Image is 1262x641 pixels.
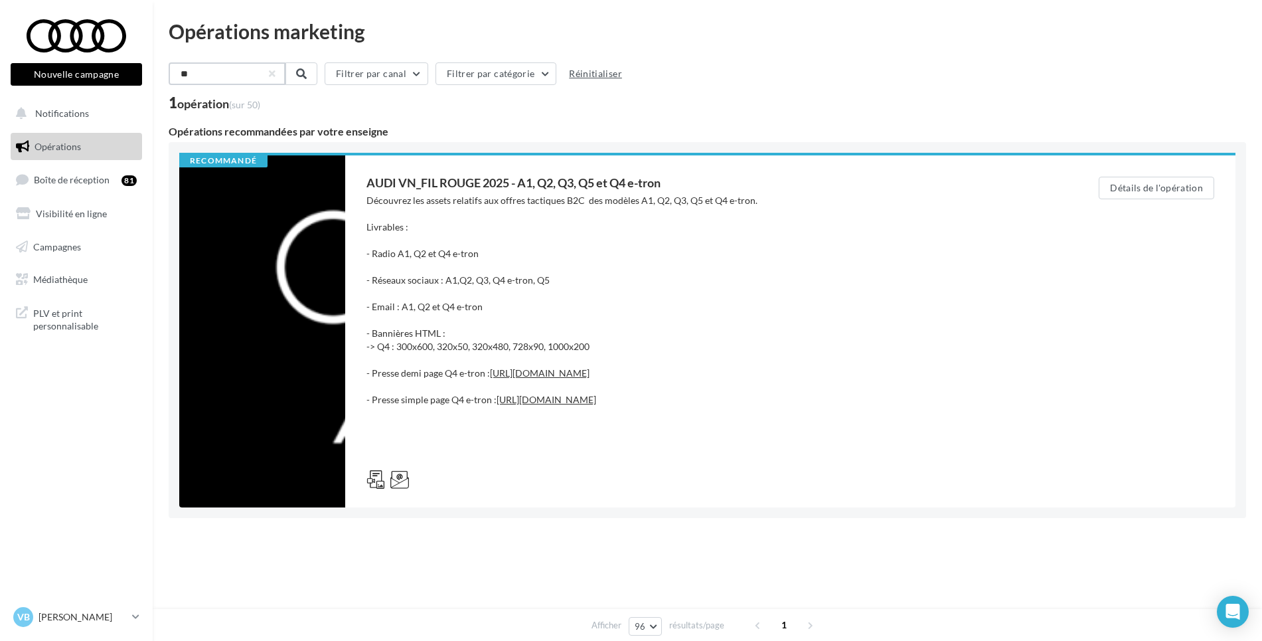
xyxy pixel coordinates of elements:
[8,165,145,194] a: Boîte de réception81
[36,208,107,219] span: Visibilité en ligne
[8,266,145,294] a: Médiathèque
[8,299,145,338] a: PLV et print personnalisable
[17,610,30,624] span: VB
[33,240,81,252] span: Campagnes
[497,394,596,405] a: [URL][DOMAIN_NAME]
[635,621,646,632] span: 96
[33,304,137,333] span: PLV et print personnalisable
[34,174,110,185] span: Boîte de réception
[177,98,260,110] div: opération
[773,614,795,636] span: 1
[325,62,428,85] button: Filtrer par canal
[229,99,260,110] span: (sur 50)
[366,177,1046,189] div: AUDI VN_FIL ROUGE 2025 - A1, Q2, Q3, Q5 et Q4 e-tron
[169,96,260,110] div: 1
[435,62,556,85] button: Filtrer par catégorie
[179,155,268,167] div: Recommandé
[669,619,724,632] span: résultats/page
[8,200,145,228] a: Visibilité en ligne
[39,610,127,624] p: [PERSON_NAME]
[8,233,145,261] a: Campagnes
[8,100,139,128] button: Notifications
[490,367,590,379] a: [URL][DOMAIN_NAME]
[169,21,1246,41] div: Opérations marketing
[592,619,621,632] span: Afficher
[8,133,145,161] a: Opérations
[121,175,137,186] div: 81
[33,274,88,285] span: Médiathèque
[35,141,81,152] span: Opérations
[1217,596,1249,628] div: Open Intercom Messenger
[169,126,1246,137] div: Opérations recommandées par votre enseigne
[11,63,142,86] button: Nouvelle campagne
[11,604,142,630] a: VB [PERSON_NAME]
[1099,177,1214,199] button: Détails de l'opération
[366,194,1046,460] div: Découvrez les assets relatifs aux offres tactiques B2C des modèles A1, Q2, Q3, Q5 et Q4 e-tron. L...
[35,108,89,119] span: Notifications
[564,66,627,82] button: Réinitialiser
[629,617,663,636] button: 96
